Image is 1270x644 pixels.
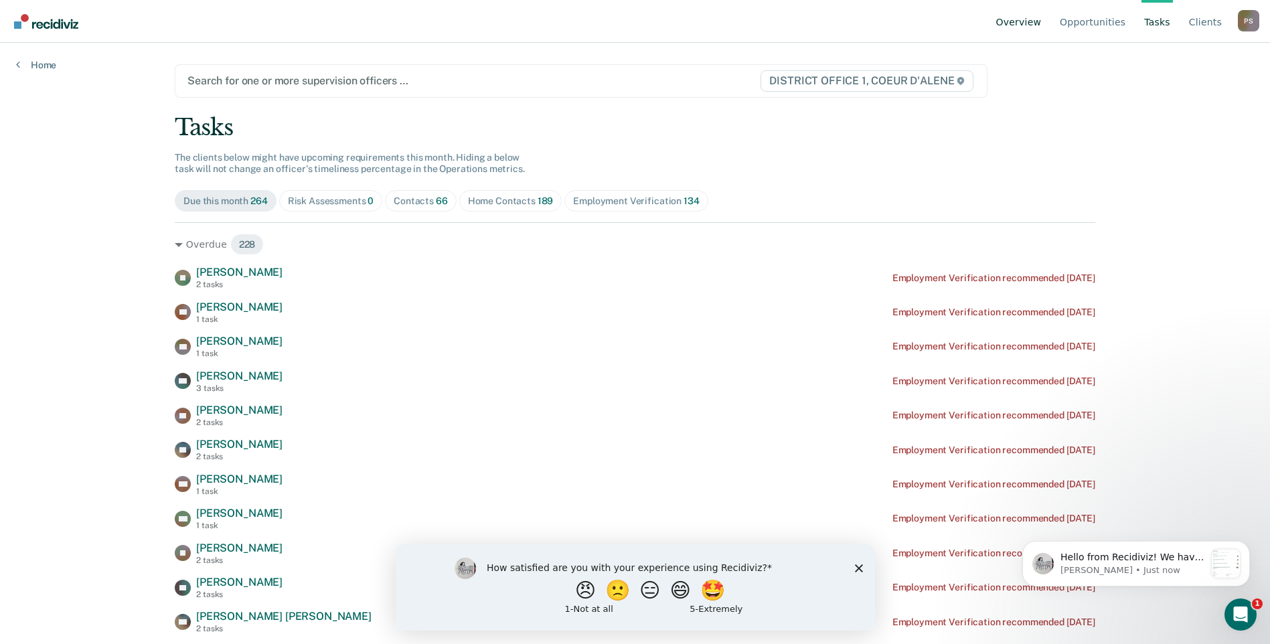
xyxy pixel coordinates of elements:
[196,280,283,289] div: 2 tasks
[196,487,283,496] div: 1 task
[183,195,268,207] div: Due this month
[196,418,283,427] div: 2 tasks
[288,195,374,207] div: Risk Assessments
[368,195,374,206] span: 0
[436,195,448,206] span: 66
[538,195,554,206] span: 189
[196,404,283,416] span: [PERSON_NAME]
[892,513,1095,524] div: Employment Verification recommended [DATE]
[684,195,700,206] span: 134
[196,507,283,519] span: [PERSON_NAME]
[175,234,1095,255] div: Overdue 228
[892,307,1095,318] div: Employment Verification recommended [DATE]
[1002,514,1270,608] iframe: Intercom notifications message
[196,610,372,623] span: [PERSON_NAME] [PERSON_NAME]
[196,473,283,485] span: [PERSON_NAME]
[892,548,1095,559] div: Employment Verification recommended [DATE]
[573,195,699,207] div: Employment Verification
[1238,10,1259,31] button: Profile dropdown button
[196,266,283,278] span: [PERSON_NAME]
[196,349,283,358] div: 1 task
[394,195,448,207] div: Contacts
[1224,598,1257,631] iframe: Intercom live chat
[396,544,875,631] iframe: Survey by Kim from Recidiviz
[196,315,283,324] div: 1 task
[892,410,1095,421] div: Employment Verification recommended [DATE]
[892,617,1095,628] div: Employment Verification recommended [DATE]
[1238,10,1259,31] div: P S
[175,152,525,174] span: The clients below might have upcoming requirements this month. Hiding a below task will not chang...
[175,114,1095,141] div: Tasks
[196,452,283,461] div: 2 tasks
[892,479,1095,490] div: Employment Verification recommended [DATE]
[892,341,1095,352] div: Employment Verification recommended [DATE]
[196,624,372,633] div: 2 tasks
[196,384,283,393] div: 3 tasks
[196,542,283,554] span: [PERSON_NAME]
[196,576,283,588] span: [PERSON_NAME]
[196,556,283,565] div: 2 tasks
[892,582,1095,593] div: Employment Verification recommended [DATE]
[250,195,268,206] span: 264
[58,37,202,474] span: Hello from Recidiviz! We have some exciting news. Officers will now have their own Overview page ...
[196,335,283,347] span: [PERSON_NAME]
[230,234,264,255] span: 228
[892,376,1095,387] div: Employment Verification recommended [DATE]
[58,50,203,62] p: Message from Kim, sent Just now
[16,59,56,71] a: Home
[468,195,554,207] div: Home Contacts
[196,370,283,382] span: [PERSON_NAME]
[196,438,283,451] span: [PERSON_NAME]
[196,590,283,599] div: 2 tasks
[892,272,1095,284] div: Employment Verification recommended [DATE]
[14,14,78,29] img: Recidiviz
[892,445,1095,456] div: Employment Verification recommended [DATE]
[196,521,283,530] div: 1 task
[1252,598,1263,609] span: 1
[196,301,283,313] span: [PERSON_NAME]
[761,70,973,92] span: DISTRICT OFFICE 1, COEUR D'ALENE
